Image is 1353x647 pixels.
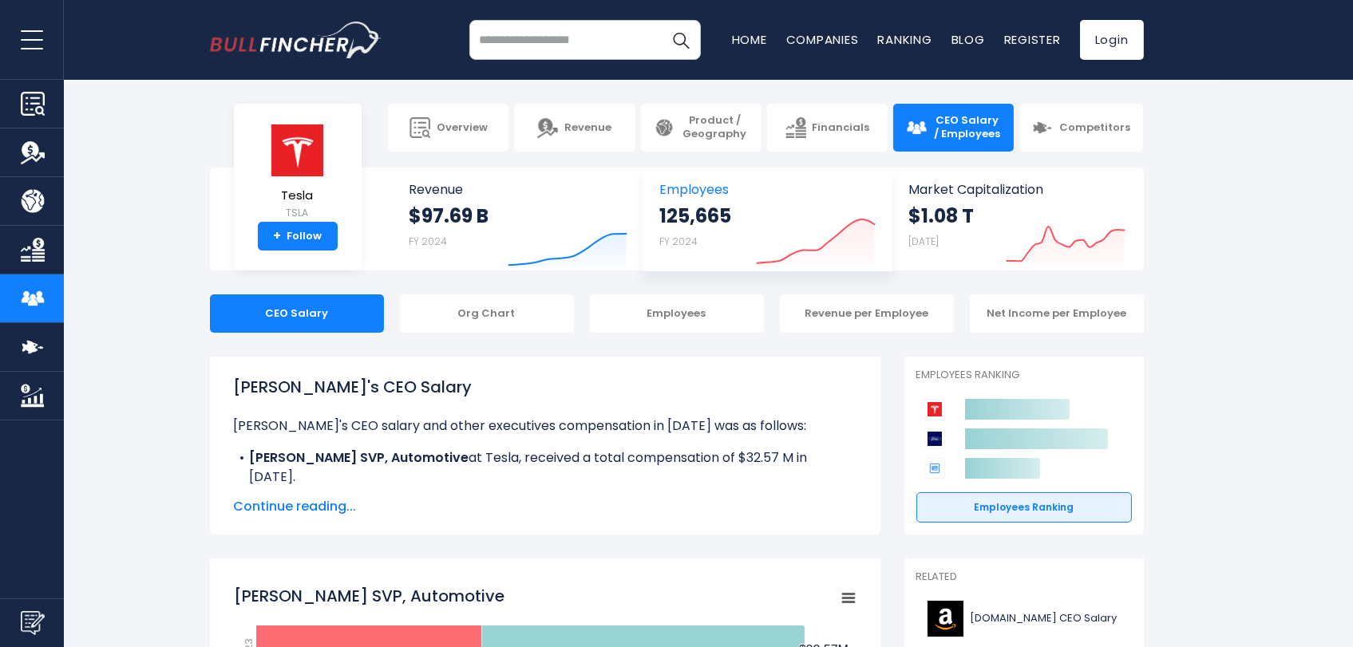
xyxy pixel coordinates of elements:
a: Register [1004,31,1061,48]
a: Revenue $97.69 B FY 2024 [394,168,643,270]
small: [DATE] [908,235,939,248]
a: [DOMAIN_NAME] CEO Salary [916,597,1132,641]
a: Ranking [878,31,932,48]
a: Employees 125,665 FY 2024 [643,168,892,270]
a: Competitors [1019,104,1143,152]
span: Overview [437,121,488,135]
a: Tesla TSLA [269,123,326,223]
span: Continue reading... [234,497,857,516]
div: CEO Salary [210,294,384,333]
div: Employees [590,294,764,333]
img: AMZN logo [926,601,966,637]
a: Overview [388,104,508,152]
a: Revenue [514,104,635,152]
a: +Follow [258,222,338,251]
span: [DOMAIN_NAME] CEO Salary [971,612,1118,625]
div: Net Income per Employee [970,294,1144,333]
li: at Tesla, received a total compensation of $32.57 M in [DATE]. [234,448,857,487]
h1: [PERSON_NAME]'s CEO Salary [234,375,857,399]
div: Org Chart [400,294,574,333]
span: Market Capitalization [908,182,1126,197]
strong: $1.08 T [908,203,974,228]
a: Financials [767,104,888,152]
b: [PERSON_NAME] SVP, Automotive [250,448,469,467]
span: Competitors [1059,121,1130,135]
img: bullfincher logo [210,22,382,58]
span: Product / Geography [681,114,749,141]
img: General Motors Company competitors logo [924,458,945,479]
small: FY 2024 [409,235,448,248]
a: CEO Salary / Employees [893,104,1014,152]
img: Tesla competitors logo [924,399,945,420]
strong: 125,665 [659,203,731,228]
small: TSLA [270,206,326,220]
span: Revenue [564,121,611,135]
tspan: [PERSON_NAME] SVP, Automotive [234,585,504,607]
p: Employees Ranking [916,369,1132,382]
button: Search [661,20,701,60]
p: Related [916,570,1132,584]
span: Employees [659,182,876,197]
a: Home [732,31,767,48]
a: Blog [951,31,985,48]
span: CEO Salary / Employees [933,114,1001,141]
a: Employees Ranking [916,492,1132,523]
strong: $97.69 B [409,203,489,228]
a: Go to homepage [210,22,382,58]
small: FY 2024 [659,235,698,248]
a: Login [1080,20,1144,60]
span: Revenue [409,182,627,197]
div: Revenue per Employee [780,294,954,333]
img: Ford Motor Company competitors logo [924,428,945,449]
strong: + [273,229,281,243]
a: Product / Geography [641,104,762,152]
span: Tesla [270,189,326,203]
span: Financials [813,121,870,135]
p: [PERSON_NAME]'s CEO salary and other executives compensation in [DATE] was as follows: [234,416,857,436]
a: Companies [786,31,859,48]
a: Market Capitalization $1.08 T [DATE] [892,168,1141,270]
